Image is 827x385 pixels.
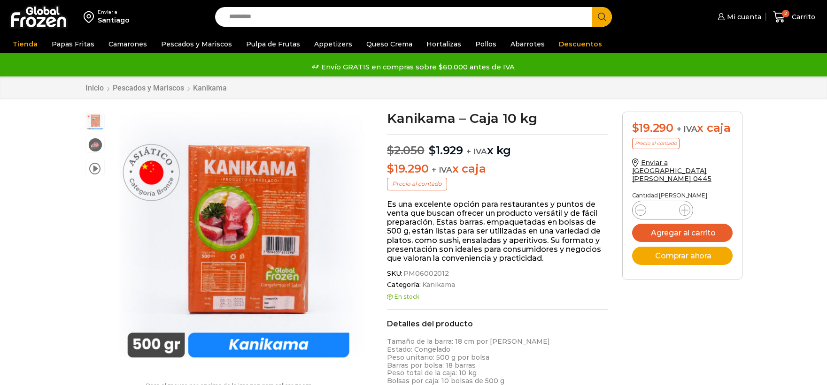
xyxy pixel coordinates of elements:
h1: Kanikama – Caja 10 kg [387,112,608,125]
p: x caja [387,162,608,176]
span: $ [387,162,394,175]
span: $ [429,143,436,157]
span: Mi cuenta [725,12,761,22]
nav: Breadcrumb [85,83,227,92]
span: Categoría: [387,281,608,289]
div: x caja [632,121,733,135]
a: Pulpa de Frutas [241,35,305,53]
button: Comprar ahora [632,247,733,265]
a: Pescados y Mariscos [156,35,237,53]
span: $ [387,143,394,157]
button: Search button [592,7,612,27]
p: Cantidad [PERSON_NAME] [632,192,733,199]
img: kanikama [109,112,367,369]
span: kanikama [85,112,104,131]
p: En stock [387,294,608,300]
div: Enviar a [98,9,130,15]
button: Agregar al carrito [632,224,733,242]
p: Es una excelente opción para restaurantes y puntos de venta que buscan ofrecer un producto versát... [387,200,608,263]
a: Papas Fritas [47,35,99,53]
a: Hortalizas [422,35,466,53]
a: Descuentos [554,35,607,53]
span: PM06002012 [402,270,449,278]
a: Appetizers [309,35,357,53]
a: Kanikama [193,83,227,92]
a: Mi cuenta [715,8,761,26]
p: Precio al contado [632,138,680,149]
a: Enviar a [GEOGRAPHIC_DATA][PERSON_NAME] 0445 [632,159,711,183]
span: kanikama [85,135,104,154]
a: Inicio [85,83,104,92]
a: 2 Carrito [771,6,818,28]
bdi: 19.290 [387,162,428,175]
span: + IVA [677,124,697,134]
a: Camarones [104,35,152,53]
input: Product quantity [654,204,672,217]
a: Tienda [8,35,42,53]
img: address-field-icon.svg [84,9,98,25]
a: Kanikama [421,281,455,289]
span: $ [632,121,639,135]
p: x kg [387,134,608,158]
span: 2 [782,10,789,17]
bdi: 19.290 [632,121,673,135]
a: Pollos [471,35,501,53]
a: Abarrotes [506,35,549,53]
div: Santiago [98,15,130,25]
span: + IVA [466,147,487,156]
div: 1 / 3 [109,112,367,369]
a: Queso Crema [362,35,417,53]
span: SKU: [387,270,608,278]
span: Carrito [789,12,815,22]
span: + IVA [432,165,452,174]
bdi: 1.929 [429,143,463,157]
p: Precio al contado [387,178,447,190]
bdi: 2.050 [387,143,425,157]
h2: Detalles del producto [387,319,608,328]
a: Pescados y Mariscos [112,83,185,92]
